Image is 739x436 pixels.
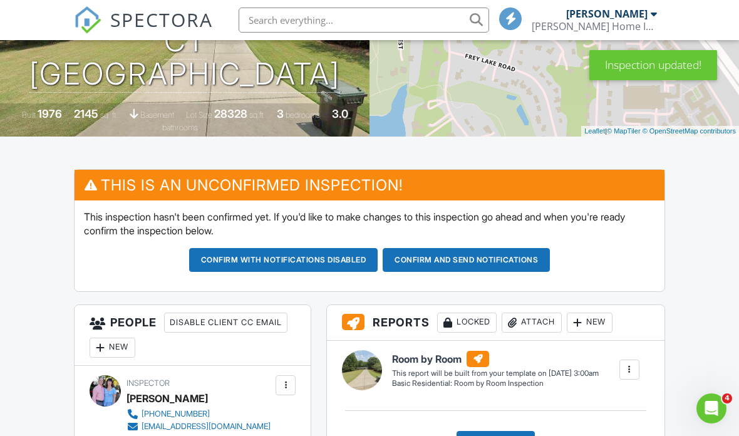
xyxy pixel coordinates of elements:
[566,8,648,20] div: [PERSON_NAME]
[127,378,170,388] span: Inspector
[532,20,657,33] div: Bragg Home Inspectors, LLC.,
[74,6,101,34] img: The Best Home Inspection Software - Spectora
[127,389,208,408] div: [PERSON_NAME]
[277,107,284,120] div: 3
[186,110,212,120] span: Lot Size
[189,248,378,272] button: Confirm with notifications disabled
[286,110,320,120] span: bedrooms
[567,313,612,333] div: New
[392,378,599,389] div: Basic Residential: Room by Room Inspection
[90,338,135,358] div: New
[643,127,736,135] a: © OpenStreetMap contributors
[127,408,271,420] a: [PHONE_NUMBER]
[239,8,489,33] input: Search everything...
[249,110,265,120] span: sq.ft.
[607,127,641,135] a: © MapTiler
[142,409,210,419] div: [PHONE_NUMBER]
[162,123,198,132] span: bathrooms
[110,6,213,33] span: SPECTORA
[214,107,247,120] div: 28328
[127,420,271,433] a: [EMAIL_ADDRESS][DOMAIN_NAME]
[589,50,717,80] div: Inspection updated!
[383,248,550,272] button: Confirm and send notifications
[327,305,664,341] h3: Reports
[84,210,655,238] p: This inspection hasn't been confirmed yet. If you'd like to make changes to this inspection go ah...
[140,110,174,120] span: basement
[332,107,348,120] div: 3.0
[142,422,271,432] div: [EMAIL_ADDRESS][DOMAIN_NAME]
[75,170,664,200] h3: This is an Unconfirmed Inspection!
[584,127,605,135] a: Leaflet
[392,351,599,367] h6: Room by Room
[581,126,739,137] div: |
[392,368,599,378] div: This report will be built from your template on [DATE] 3:00am
[437,313,497,333] div: Locked
[722,393,732,403] span: 4
[22,110,36,120] span: Built
[696,393,726,423] iframe: Intercom live chat
[38,107,62,120] div: 1976
[502,313,562,333] div: Attach
[75,305,311,366] h3: People
[164,313,287,333] div: Disable Client CC Email
[74,17,213,43] a: SPECTORA
[100,110,118,120] span: sq. ft.
[74,107,98,120] div: 2145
